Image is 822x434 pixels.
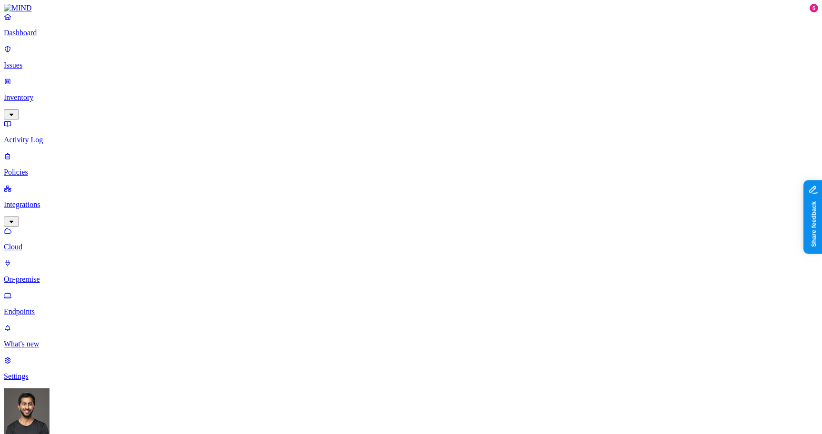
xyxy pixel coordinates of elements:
p: On-premise [4,275,818,284]
p: Issues [4,61,818,69]
p: Inventory [4,93,818,102]
a: Issues [4,45,818,69]
a: Dashboard [4,12,818,37]
p: Endpoints [4,307,818,316]
a: Inventory [4,77,818,118]
p: What's new [4,340,818,348]
img: MIND [4,4,32,12]
p: Integrations [4,200,818,209]
a: Cloud [4,227,818,251]
a: Activity Log [4,119,818,144]
a: Settings [4,356,818,381]
a: Integrations [4,184,818,225]
p: Settings [4,372,818,381]
div: 5 [810,4,818,12]
a: MIND [4,4,818,12]
a: On-premise [4,259,818,284]
a: Endpoints [4,291,818,316]
p: Cloud [4,243,818,251]
a: What's new [4,324,818,348]
p: Activity Log [4,136,818,144]
p: Policies [4,168,818,177]
img: Hod Bin Noon [4,388,50,434]
p: Dashboard [4,29,818,37]
a: Policies [4,152,818,177]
